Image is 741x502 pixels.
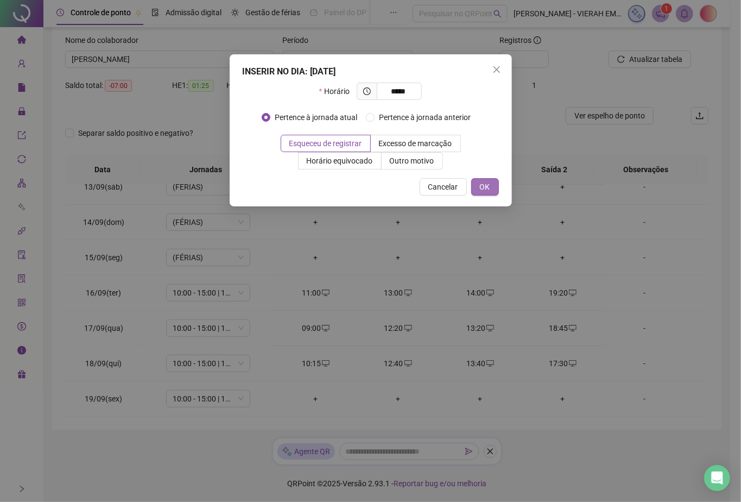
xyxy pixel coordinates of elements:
[243,65,499,78] div: INSERIR NO DIA : [DATE]
[480,181,490,193] span: OK
[307,156,373,165] span: Horário equivocado
[289,139,362,148] span: Esqueceu de registrar
[704,465,730,491] div: Open Intercom Messenger
[379,139,452,148] span: Excesso de marcação
[375,111,475,123] span: Pertence à jornada anterior
[428,181,458,193] span: Cancelar
[420,178,467,196] button: Cancelar
[488,61,505,78] button: Close
[363,87,371,95] span: clock-circle
[492,65,501,74] span: close
[390,156,434,165] span: Outro motivo
[319,83,357,100] label: Horário
[471,178,499,196] button: OK
[270,111,362,123] span: Pertence à jornada atual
